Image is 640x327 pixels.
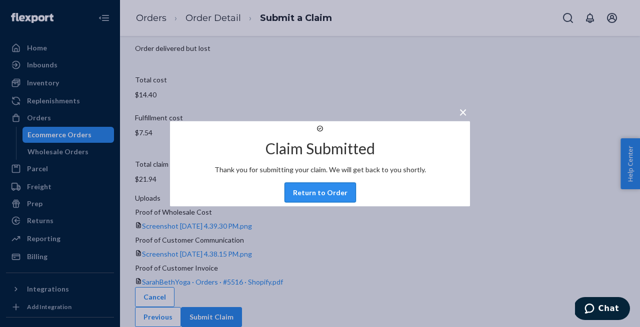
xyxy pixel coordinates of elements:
h2: Claim Submitted [265,140,375,156]
p: Thank you for submitting your claim. We will get back to you shortly. [214,164,426,174]
span: × [459,103,467,120]
iframe: Opens a widget where you can chat to one of our agents [575,297,630,322]
button: Return to Order [284,182,356,202]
